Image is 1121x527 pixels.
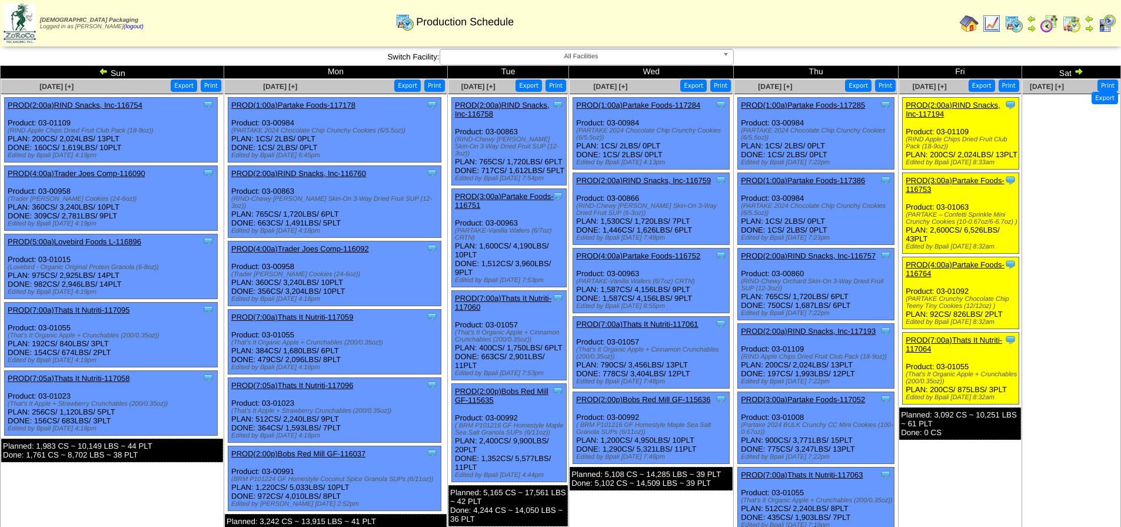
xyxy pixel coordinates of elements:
[1004,174,1016,186] img: Tooltip
[576,346,729,360] div: (That's It Organic Apple + Cinnamon Crunchables (200/0.35oz))
[715,250,727,261] img: Tooltip
[880,99,892,111] img: Tooltip
[1085,24,1094,33] img: arrowright.gif
[455,472,566,479] div: Edited by Bpali [DATE] 4:44pm
[569,66,734,79] td: Wed
[231,449,365,458] a: PROD(2:00p)Bobs Red Mill GF-116037
[201,79,221,92] button: Print
[576,176,711,185] a: PROD(2:00a)RIND Snacks, Inc-116759
[593,82,627,91] a: [DATE] [+]
[8,357,217,364] div: Edited by Bpali [DATE] 4:19pm
[231,227,441,234] div: Edited by Bpali [DATE] 4:18pm
[224,66,448,79] td: Mon
[426,167,438,179] img: Tooltip
[573,98,730,170] div: Product: 03-00984 PLAN: 1CS / 2LBS / 0PLT DONE: 1CS / 2LBS / 0PLT
[231,381,353,390] a: PROD(7:05a)Thats It Nutriti-117096
[426,243,438,254] img: Tooltip
[903,333,1019,405] div: Product: 03-01055 PLAN: 200CS / 875LBS / 3PLT
[1030,82,1064,91] span: [DATE] [+]
[576,453,729,460] div: Edited by Bpali [DATE] 7:48pm
[455,294,551,311] a: PROD(7:00a)Thats It Nutriti-117060
[202,236,214,247] img: Tooltip
[899,407,1020,440] div: Planned: 3,092 CS ~ 10,251 LBS ~ 61 PLT Done: 0 CS
[906,159,1019,166] div: Edited by Bpali [DATE] 8:33am
[1027,24,1036,33] img: arrowright.gif
[738,248,894,320] div: Product: 03-00860 PLAN: 765CS / 1,720LBS / 6PLT DONE: 750CS / 1,687LBS / 6PLT
[8,332,217,339] div: (That's It Organic Apple + Crunchables (200/0.35oz))
[515,79,542,92] button: Export
[231,244,369,253] a: PROD(4:00a)Trader Joes Comp-116092
[39,82,74,91] a: [DATE] [+]
[426,379,438,391] img: Tooltip
[738,98,894,170] div: Product: 03-00984 PLAN: 1CS / 2LBS / 0PLT DONE: 1CS / 2LBS / 0PLT
[394,79,421,92] button: Export
[1092,92,1118,104] button: Export
[8,220,217,227] div: Edited by Bpali [DATE] 4:19pm
[576,395,710,404] a: PROD(2:00p)Bobs Red Mill GF-115636
[1,439,223,462] div: Planned: 1,983 CS ~ 10,149 LBS ~ 44 PLT Done: 1,761 CS ~ 8,702 LBS ~ 38 PLT
[573,248,730,313] div: Product: 03-00963 PLAN: 1,587CS / 4,156LBS / 9PLT DONE: 1,587CS / 4,156LBS / 9PLT
[960,14,979,33] img: home.gif
[231,501,441,508] div: Edited by [PERSON_NAME] [DATE] 2:52pm
[395,12,414,31] img: calendarprod.gif
[1022,66,1120,79] td: Sat
[906,319,1019,326] div: Edited by Bpali [DATE] 8:32am
[741,251,876,260] a: PROD(2:00a)RIND Snacks, Inc-116757
[573,173,730,245] div: Product: 03-00866 PLAN: 1,530CS / 1,720LBS / 7PLT DONE: 1,446CS / 1,626LBS / 6PLT
[231,152,441,159] div: Edited by Bpali [DATE] 6:45pm
[455,175,566,182] div: Edited by Bpali [DATE] 7:54pm
[576,159,729,166] div: Edited by Bpali [DATE] 4:13pm
[461,82,495,91] a: [DATE] [+]
[576,320,698,329] a: PROD(7:00a)Thats It Nutriti-117061
[231,364,441,371] div: Edited by Bpali [DATE] 4:18pm
[228,378,441,443] div: Product: 03-01023 PLAN: 512CS / 2,240LBS / 9PLT DONE: 364CS / 1,593LBS / 7PLT
[228,446,441,511] div: Product: 03-00991 PLAN: 1,220CS / 5,033LBS / 10PLT DONE: 972CS / 4,010LBS / 8PLT
[741,327,876,336] a: PROD(2:00a)RIND Snacks, Inc-117193
[899,66,1022,79] td: Fri
[906,371,1019,385] div: (That's It Organic Apple + Crunchables (200/0.35oz))
[231,127,441,134] div: (PARTAKE 2024 Chocolate Chip Crunchy Cookies (6/5.5oz))
[4,4,36,43] img: zoroco-logo-small.webp
[426,311,438,323] img: Tooltip
[715,174,727,186] img: Tooltip
[680,79,707,92] button: Export
[741,422,894,436] div: (Partake 2024 BULK Crunchy CC Mini Cookies (100-0.67oz))
[880,250,892,261] img: Tooltip
[715,99,727,111] img: Tooltip
[741,203,894,217] div: (PARTAKE 2024 Chocolate Chip Crunchy Cookies (6/5.5oz))
[1004,258,1016,270] img: Tooltip
[124,24,144,30] a: (logout)
[8,306,129,314] a: PROD(7:00a)Thats It Nutriti-117095
[570,467,733,490] div: Planned: 5,108 CS ~ 14,285 LBS ~ 39 PLT Done: 5,102 CS ~ 14,509 LBS ~ 39 PLT
[741,353,894,360] div: (RIND Apple Chips Dried Fruit Club Pack (18-9oz))
[913,82,947,91] a: [DATE] [+]
[906,176,1004,194] a: PROD(3:00a)Partake Foods-116753
[734,66,899,79] td: Thu
[576,278,729,285] div: (PARTAKE-Vanilla Wafers (6/7oz) CRTN)
[202,304,214,316] img: Tooltip
[231,432,441,439] div: Edited by Bpali [DATE] 4:18pm
[738,324,894,389] div: Product: 03-01109 PLAN: 200CS / 2,024LBS / 13PLT DONE: 197CS / 1,993LBS / 12PLT
[8,289,217,296] div: Edited by Bpali [DATE] 4:19pm
[231,101,355,110] a: PROD(1:00a)Partake Foods-117178
[552,190,564,202] img: Tooltip
[263,82,297,91] a: [DATE] [+]
[8,264,217,271] div: (Lovebird - Organic Original Protein Granola (6-8oz))
[455,227,566,241] div: (PARTAKE-Vanilla Wafers (6/7oz) CRTN)
[228,310,441,374] div: Product: 03-01055 PLAN: 384CS / 1,680LBS / 6PLT DONE: 479CS / 2,096LBS / 8PLT
[231,195,441,210] div: (RIND-Chewy [PERSON_NAME] Skin-On 3-Way Dried Fruit SUP (12-3oz))
[5,303,218,367] div: Product: 03-01055 PLAN: 192CS / 840LBS / 3PLT DONE: 154CS / 674LBS / 2PLT
[999,79,1019,92] button: Print
[741,234,894,241] div: Edited by Bpali [DATE] 7:23pm
[1004,99,1016,111] img: Tooltip
[880,325,892,337] img: Tooltip
[576,422,729,436] div: ( BRM P101216 GF Homestyle Maple Sea Salt Granola SUPs (6/11oz))
[5,166,218,231] div: Product: 03-00958 PLAN: 360CS / 3,240LBS / 10PLT DONE: 309CS / 2,781LBS / 9PLT
[231,407,441,415] div: (That's It Apple + Strawberry Crunchables (200/0.35oz))
[741,101,865,110] a: PROD(1:00a)Partake Foods-117285
[741,278,894,292] div: (RIND-Chewy Orchard Skin-On 3-Way Dried Fruit SUP (12-3oz))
